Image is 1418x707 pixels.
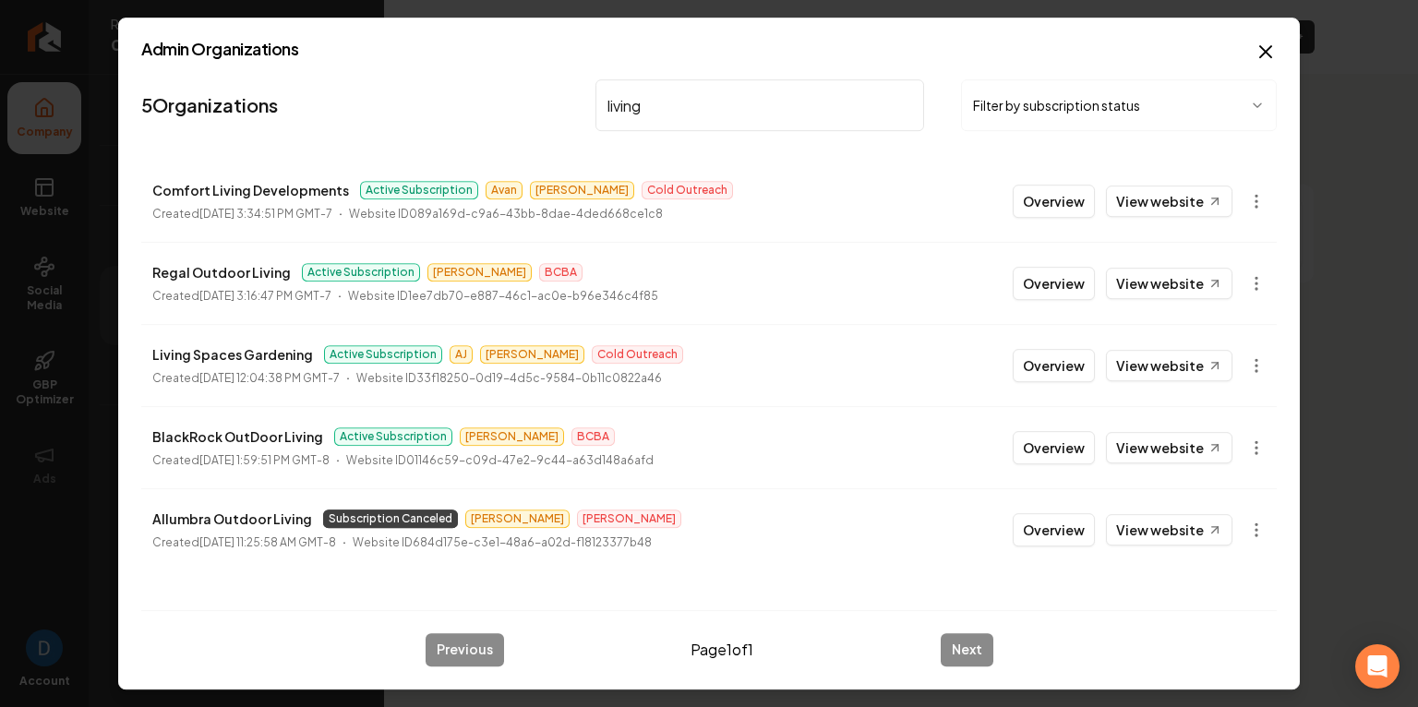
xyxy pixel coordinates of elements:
p: Website ID 089a169d-c9a6-43bb-8dae-4ded668ce1c8 [349,205,663,223]
a: View website [1106,432,1232,463]
time: [DATE] 12:04:38 PM GMT-7 [199,371,340,385]
p: Regal Outdoor Living [152,261,291,283]
p: Website ID 33f18250-0d19-4d5c-9584-0b11c0822a46 [356,369,662,388]
p: Website ID 684d175e-c3e1-48a6-a02d-f18123377b48 [353,533,652,552]
span: Cold Outreach [592,345,683,364]
button: Overview [1013,185,1095,218]
button: Overview [1013,431,1095,464]
span: BCBA [571,427,615,446]
p: Created [152,287,331,306]
time: [DATE] 1:59:51 PM GMT-8 [199,453,330,467]
span: [PERSON_NAME] [480,345,584,364]
time: [DATE] 11:25:58 AM GMT-8 [199,535,336,549]
span: [PERSON_NAME] [427,263,532,282]
time: [DATE] 3:16:47 PM GMT-7 [199,289,331,303]
a: View website [1106,350,1232,381]
p: Website ID 1ee7db70-e887-46c1-ac0e-b96e346c4f85 [348,287,658,306]
span: Active Subscription [334,427,452,446]
a: View website [1106,514,1232,545]
span: Subscription Canceled [323,509,458,528]
button: Overview [1013,513,1095,546]
p: Created [152,369,340,388]
span: Cold Outreach [642,181,733,199]
a: 5Organizations [141,92,278,118]
span: [PERSON_NAME] [465,509,570,528]
p: Website ID 01146c59-c09d-47e2-9c44-a63d148a6afd [346,451,654,470]
span: Avan [486,181,523,199]
button: Overview [1013,267,1095,300]
a: View website [1106,268,1232,299]
p: Created [152,451,330,470]
p: BlackRock OutDoor Living [152,425,323,448]
span: BCBA [539,263,583,282]
p: Created [152,533,336,552]
span: Page 1 of 1 [691,639,753,661]
h2: Admin Organizations [141,41,1277,57]
p: Created [152,205,332,223]
span: AJ [450,345,473,364]
p: Comfort Living Developments [152,179,349,201]
span: [PERSON_NAME] [530,181,634,199]
span: Active Subscription [324,345,442,364]
input: Search by name or ID [595,79,924,131]
button: Overview [1013,349,1095,382]
span: Active Subscription [360,181,478,199]
span: [PERSON_NAME] [577,509,681,528]
span: Active Subscription [302,263,420,282]
a: View website [1106,186,1232,217]
p: Living Spaces Gardening [152,343,313,365]
span: [PERSON_NAME] [460,427,564,446]
p: Allumbra Outdoor Living [152,508,312,530]
time: [DATE] 3:34:51 PM GMT-7 [199,207,332,221]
